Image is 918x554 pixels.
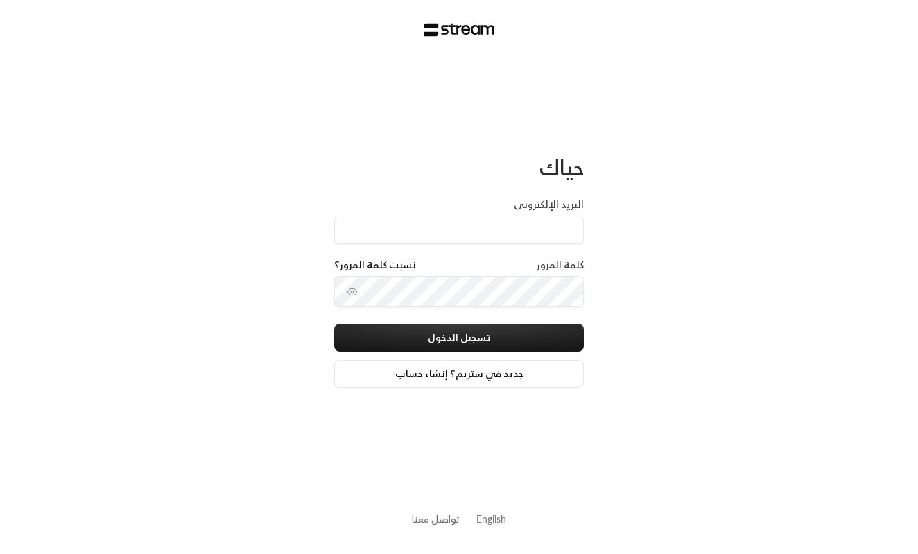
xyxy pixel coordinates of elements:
label: كلمة المرور [537,258,584,272]
button: toggle password visibility [341,281,363,303]
a: جديد في ستريم؟ إنشاء حساب [334,360,584,388]
button: تسجيل الدخول [334,324,584,352]
img: Stream Logo [424,23,495,37]
span: حياك [539,149,584,186]
button: تواصل معنا [412,512,460,526]
a: تواصل معنا [412,510,460,528]
a: نسيت كلمة المرور؟ [334,258,416,272]
label: البريد الإلكتروني [514,198,584,211]
a: English [476,506,506,532]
